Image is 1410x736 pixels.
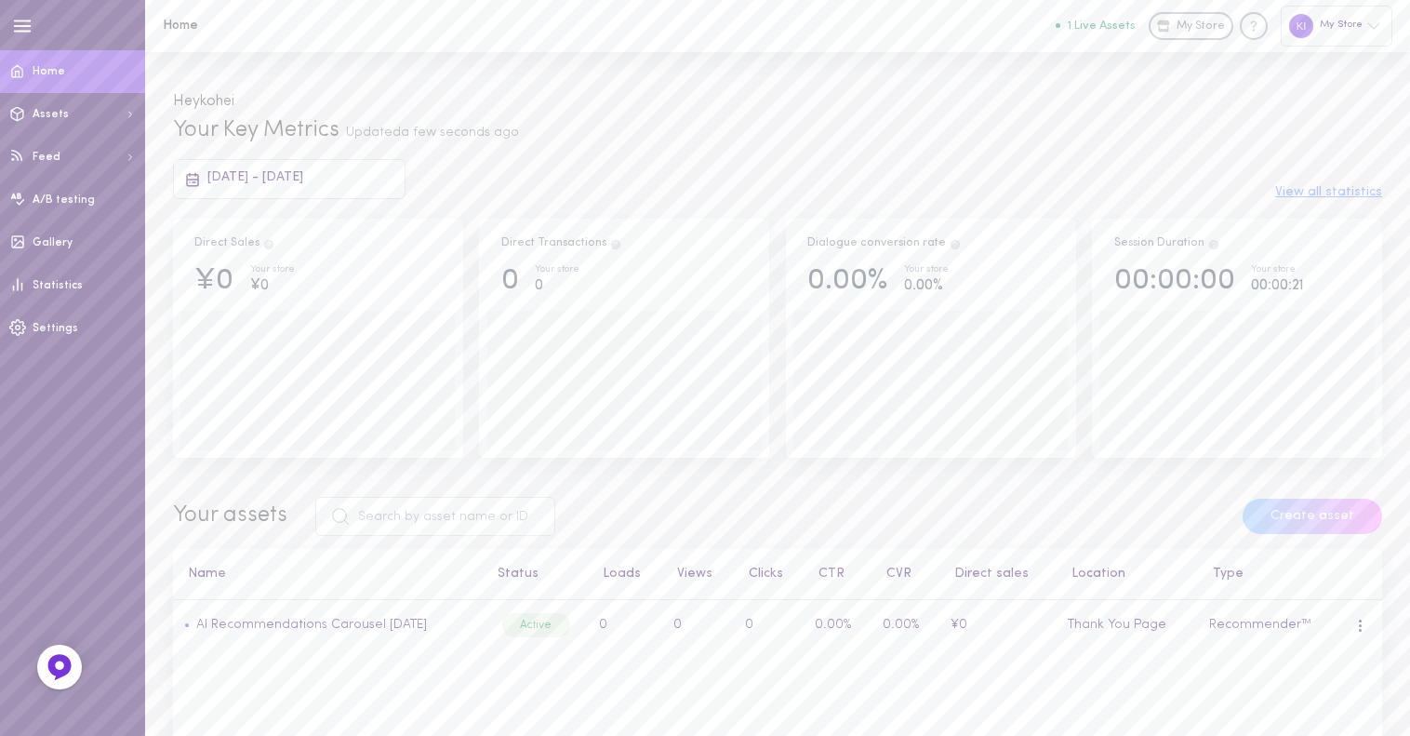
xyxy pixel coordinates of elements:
div: 0.00% [807,265,887,298]
div: Direct Transactions [501,235,622,252]
div: Your store [904,265,949,275]
div: 00:00:00 [1114,265,1235,298]
button: Loads [593,568,641,581]
a: AI Recommendations Carousel [DATE] [196,618,427,632]
td: 0 [663,600,735,651]
span: Settings [33,323,78,334]
button: Status [488,568,539,581]
span: Statistics [33,280,83,291]
a: 1 Live Assets [1056,20,1149,33]
button: 1 Live Assets [1056,20,1136,32]
div: Your store [250,265,295,275]
div: Your store [535,265,579,275]
input: Search by asset name or ID [315,497,555,536]
span: Track how your session duration increase once users engage with your Assets [1207,237,1220,248]
div: Knowledge center [1240,12,1268,40]
div: Your store [1251,265,1304,275]
td: 0.00% [872,600,940,651]
button: Name [179,568,226,581]
div: 00:00:21 [1251,274,1304,298]
span: Recommender™ [1209,618,1311,632]
button: Views [668,568,712,581]
button: CVR [877,568,911,581]
span: Feed [33,152,60,163]
button: Direct sales [945,568,1029,581]
button: View all statistics [1275,186,1382,199]
div: Direct Sales [194,235,275,252]
span: Assets [33,109,69,120]
div: Active [502,613,570,637]
div: 0.00% [904,274,949,298]
td: ¥0 [940,600,1057,651]
div: ¥0 [250,274,295,298]
div: Dialogue conversion rate [807,235,962,252]
td: 0.00% [805,600,872,651]
button: Type [1204,568,1244,581]
h1: Home [163,19,470,33]
span: The percentage of users who interacted with one of Dialogue`s assets and ended up purchasing in t... [949,237,962,248]
span: Your Key Metrics [173,119,339,141]
button: CTR [809,568,845,581]
button: Create asset [1243,499,1382,534]
a: AI Recommendations Carousel [DATE] [190,618,427,632]
td: 0 [734,600,804,651]
span: Direct Sales are the result of users clicking on a product and then purchasing the exact same pro... [262,237,275,248]
span: [DATE] - [DATE] [207,170,303,184]
div: 0 [535,274,579,298]
span: My Store [1177,19,1225,35]
div: Session Duration [1114,235,1220,252]
span: Gallery [33,237,73,248]
img: Feedback Button [46,653,73,681]
a: My Store [1149,12,1233,40]
button: Location [1062,568,1125,581]
div: ¥0 [194,265,233,298]
span: Thank You Page [1068,618,1166,632]
button: Clicks [739,568,783,581]
span: Updated a few seconds ago [346,126,519,140]
div: My Store [1281,6,1392,46]
span: A/B testing [33,194,95,206]
span: • [184,618,190,632]
div: 0 [501,265,519,298]
span: Your assets [173,504,287,527]
span: Hey kohei [173,94,234,109]
span: Total transactions from users who clicked on a product through Dialogue assets, and purchased the... [609,237,622,248]
span: Home [33,66,65,77]
td: 0 [589,600,663,651]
